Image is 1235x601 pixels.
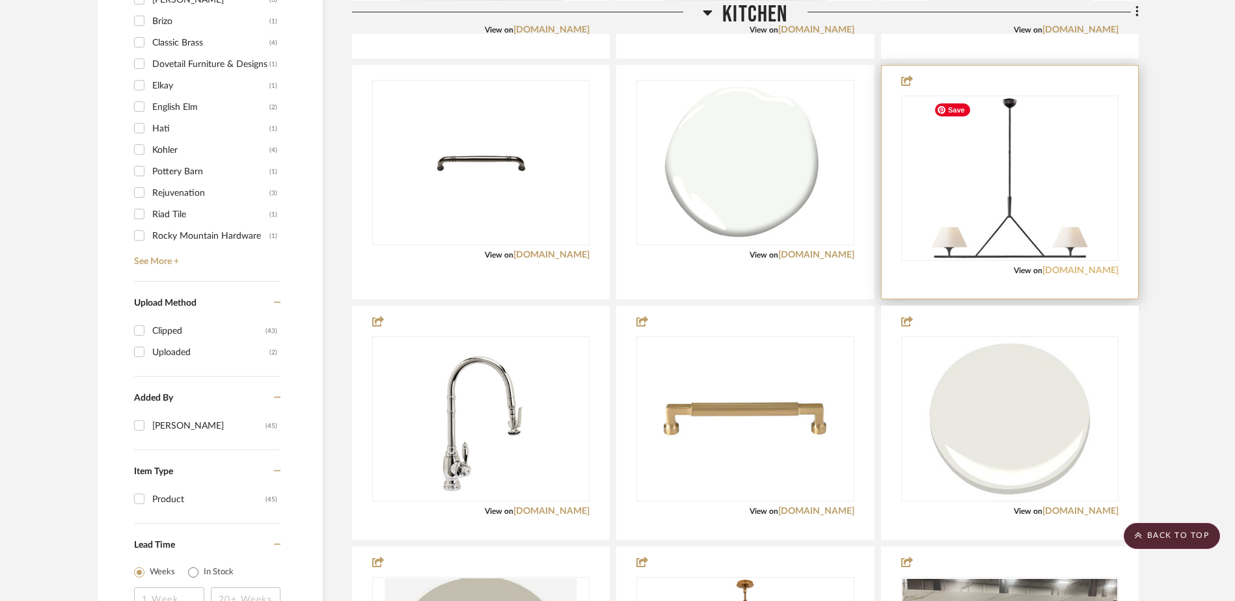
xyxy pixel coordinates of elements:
[152,183,269,204] div: Rejuvenation
[1042,266,1119,275] a: [DOMAIN_NAME]
[152,161,269,182] div: Pottery Barn
[1014,26,1042,34] span: View on
[265,416,277,436] div: (45)
[778,25,854,34] a: [DOMAIN_NAME]
[152,33,269,53] div: Classic Brass
[750,251,778,259] span: View on
[269,140,277,161] div: (4)
[269,161,277,182] div: (1)
[929,97,1091,260] img: Cesta Large Linear Chandelier
[664,81,826,244] img: Chantilly Lace OC-65
[1124,523,1220,549] scroll-to-top-button: BACK TO TOP
[269,33,277,53] div: (4)
[152,140,269,161] div: Kohler
[269,118,277,139] div: (1)
[637,81,853,245] div: 0
[134,541,175,550] span: Lead Time
[134,299,197,308] span: Upload Method
[513,250,590,260] a: [DOMAIN_NAME]
[778,250,854,260] a: [DOMAIN_NAME]
[778,507,854,516] a: [DOMAIN_NAME]
[269,204,277,225] div: (1)
[935,103,970,116] span: Save
[152,97,269,118] div: English Elm
[152,321,265,341] div: Clipped
[750,507,778,515] span: View on
[134,467,173,476] span: Item Type
[269,226,277,247] div: (1)
[204,566,234,579] label: In Stock
[750,26,778,34] span: View on
[152,11,269,32] div: Brizo
[152,54,269,75] div: Dovetail Furniture & Designs
[926,338,1093,500] img: White Dove OC-17
[902,96,1118,260] div: 0
[902,337,1118,501] div: 0
[485,507,513,515] span: View on
[152,416,265,436] div: [PERSON_NAME]
[269,342,277,363] div: (2)
[152,226,269,247] div: Rocky Mountain Hardware
[150,566,175,579] label: Weeks
[269,97,277,118] div: (2)
[269,75,277,96] div: (1)
[152,75,269,96] div: Elkay
[1014,507,1042,515] span: View on
[152,342,269,363] div: Uploaded
[134,394,173,403] span: Added By
[485,251,513,259] span: View on
[265,321,277,341] div: (43)
[1042,507,1119,516] a: [DOMAIN_NAME]
[513,507,590,516] a: [DOMAIN_NAME]
[1042,25,1119,34] a: [DOMAIN_NAME]
[664,338,826,500] img: CUMBERLAND PULL 6 5/16 INCH (C-C)
[152,204,269,225] div: Riad Tile
[152,489,265,510] div: Product
[269,183,277,204] div: (3)
[265,489,277,510] div: (45)
[1014,267,1042,274] span: View on
[152,118,269,139] div: Hati
[485,26,513,34] span: View on
[400,81,562,244] img: Maddox Cabinet Pull
[269,11,277,32] div: (1)
[513,25,590,34] a: [DOMAIN_NAME]
[416,338,546,500] img: Waterstone Traditional PLP Pulldown Faucet - Angled Spout
[131,247,280,267] a: See More +
[269,54,277,75] div: (1)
